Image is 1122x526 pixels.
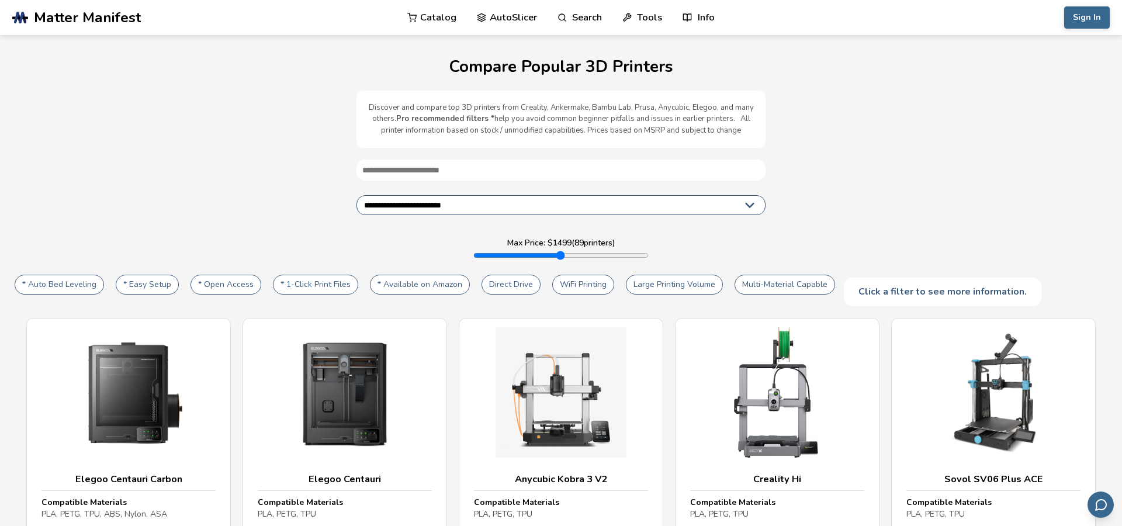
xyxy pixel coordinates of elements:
h3: Elegoo Centauri [258,473,432,485]
button: Multi-Material Capable [735,275,835,295]
span: PLA, PETG, TPU [258,508,316,520]
span: PLA, PETG, TPU [906,508,965,520]
button: Direct Drive [482,275,541,295]
button: * Auto Bed Leveling [15,275,104,295]
h3: Elegoo Centauri Carbon [41,473,216,485]
button: * Open Access [191,275,261,295]
strong: Compatible Materials [690,497,775,508]
p: Discover and compare top 3D printers from Creality, Ankermake, Bambu Lab, Prusa, Anycubic, Elegoo... [368,102,754,137]
span: PLA, PETG, TPU, ABS, Nylon, ASA [41,508,167,520]
button: * Easy Setup [116,275,179,295]
button: Send feedback via email [1088,492,1114,518]
button: * Available on Amazon [370,275,470,295]
button: * 1-Click Print Files [273,275,358,295]
button: Sign In [1064,6,1110,29]
button: Large Printing Volume [626,275,723,295]
b: Pro recommended filters * [396,113,494,124]
button: WiFi Printing [552,275,614,295]
span: PLA, PETG, TPU [690,508,749,520]
h1: Compare Popular 3D Printers [12,58,1110,76]
strong: Compatible Materials [258,497,343,508]
strong: Compatible Materials [474,497,559,508]
h3: Anycubic Kobra 3 V2 [474,473,648,485]
span: Matter Manifest [34,9,141,26]
span: PLA, PETG, TPU [474,508,532,520]
div: Click a filter to see more information. [844,278,1041,306]
strong: Compatible Materials [906,497,992,508]
h3: Creality Hi [690,473,864,485]
h3: Sovol SV06 Plus ACE [906,473,1081,485]
label: Max Price: $ 1499 ( 89 printers) [507,238,615,248]
strong: Compatible Materials [41,497,127,508]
